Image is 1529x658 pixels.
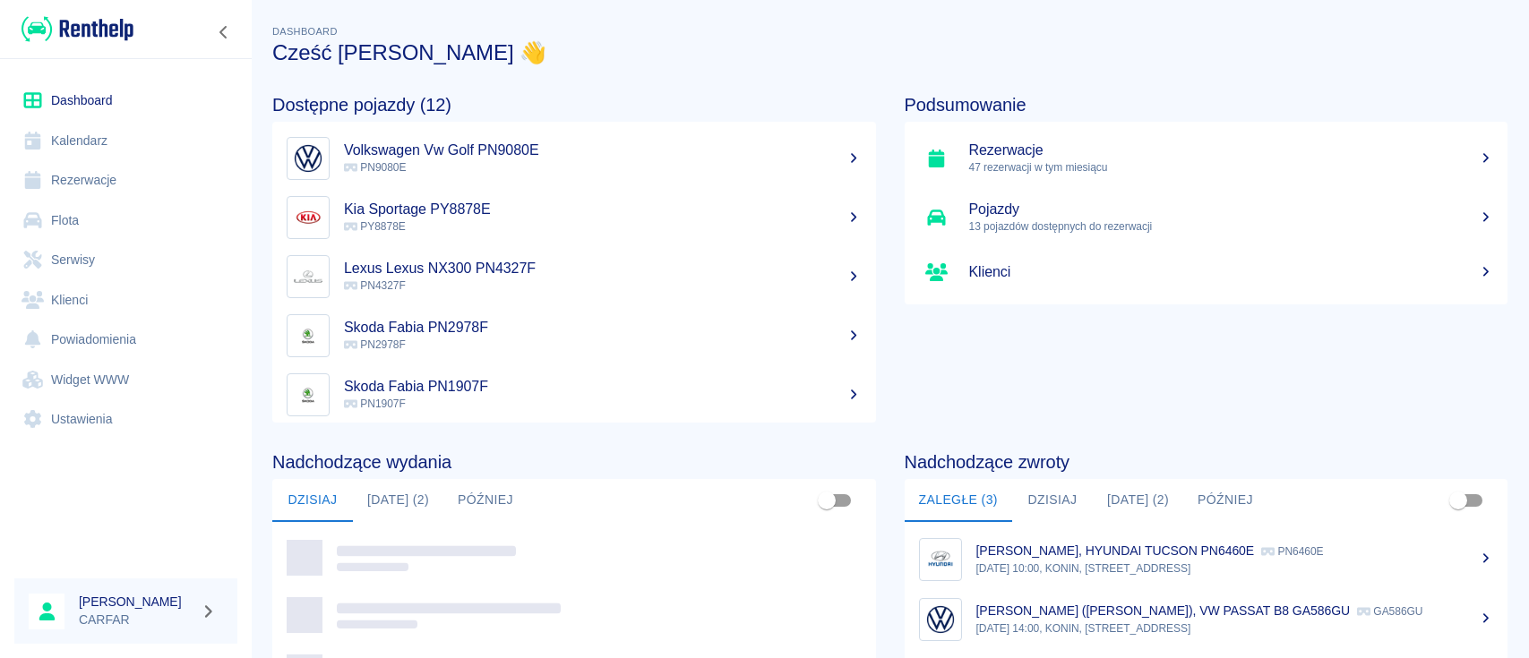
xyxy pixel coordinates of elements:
[976,603,1351,618] p: [PERSON_NAME] ([PERSON_NAME]), VW PASSAT B8 GA586GU
[344,338,406,351] span: PN2978F
[272,365,876,424] a: ImageSkoda Fabia PN1907F PN1907F
[353,479,443,522] button: [DATE] (2)
[976,560,1494,577] p: [DATE] 10:00, KONIN, [STREET_ADDRESS]
[14,320,237,360] a: Powiadomienia
[1357,605,1422,618] p: GA586GU
[1441,483,1475,517] span: Pokaż przypisane tylko do mnie
[272,306,876,365] a: ImageSkoda Fabia PN2978F PN2978F
[344,397,406,410] span: PN1907F
[344,161,406,174] span: PN9080E
[969,141,1494,159] h5: Rezerwacje
[1012,479,1093,522] button: Dzisiaj
[905,529,1508,589] a: Image[PERSON_NAME], HYUNDAI TUCSON PN6460E PN6460E[DATE] 10:00, KONIN, [STREET_ADDRESS]
[14,201,237,241] a: Flota
[969,218,1494,235] p: 13 pojazdów dostępnych do rezerwacji
[14,121,237,161] a: Kalendarz
[905,129,1508,188] a: Rezerwacje47 rezerwacji w tym miesiącu
[272,129,876,188] a: ImageVolkswagen Vw Golf PN9080E PN9080E
[344,220,406,233] span: PY8878E
[969,263,1494,281] h5: Klienci
[79,593,193,611] h6: [PERSON_NAME]
[272,94,876,115] h4: Dostępne pojazdy (12)
[291,378,325,412] img: Image
[272,188,876,247] a: ImageKia Sportage PY8878E PY8878E
[272,479,353,522] button: Dzisiaj
[976,543,1255,558] p: [PERSON_NAME], HYUNDAI TUCSON PN6460E
[291,319,325,353] img: Image
[443,479,528,522] button: Później
[976,620,1494,637] p: [DATE] 14:00, KONIN, [STREET_ADDRESS]
[344,378,862,396] h5: Skoda Fabia PN1907F
[905,188,1508,247] a: Pojazdy13 pojazdów dostępnych do rezerwacji
[905,479,1012,522] button: Zaległe (3)
[14,81,237,121] a: Dashboard
[272,40,1508,65] h3: Cześć [PERSON_NAME] 👋
[923,543,958,577] img: Image
[291,260,325,294] img: Image
[272,451,876,473] h4: Nadchodzące wydania
[905,247,1508,297] a: Klienci
[969,159,1494,175] p: 47 rezerwacji w tym miesiącu
[291,141,325,175] img: Image
[810,483,844,517] span: Pokaż przypisane tylko do mnie
[1093,479,1183,522] button: [DATE] (2)
[272,26,338,37] span: Dashboard
[1183,479,1267,522] button: Później
[79,611,193,629] p: CARFAR
[272,247,876,306] a: ImageLexus Lexus NX300 PN4327F PN4327F
[923,602,958,637] img: Image
[14,360,237,400] a: Widget WWW
[291,201,325,235] img: Image
[1261,545,1323,558] p: PN6460E
[905,589,1508,649] a: Image[PERSON_NAME] ([PERSON_NAME]), VW PASSAT B8 GA586GU GA586GU[DATE] 14:00, KONIN, [STREET_ADDR...
[344,141,862,159] h5: Volkswagen Vw Golf PN9080E
[14,280,237,320] a: Klienci
[344,279,406,292] span: PN4327F
[14,399,237,440] a: Ustawienia
[344,260,862,278] h5: Lexus Lexus NX300 PN4327F
[14,240,237,280] a: Serwisy
[210,21,237,44] button: Zwiń nawigację
[905,94,1508,115] h4: Podsumowanie
[905,451,1508,473] h4: Nadchodzące zwroty
[969,201,1494,218] h5: Pojazdy
[14,160,237,201] a: Rezerwacje
[344,201,862,218] h5: Kia Sportage PY8878E
[344,319,862,337] h5: Skoda Fabia PN2978F
[14,14,133,44] a: Renthelp logo
[21,14,133,44] img: Renthelp logo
